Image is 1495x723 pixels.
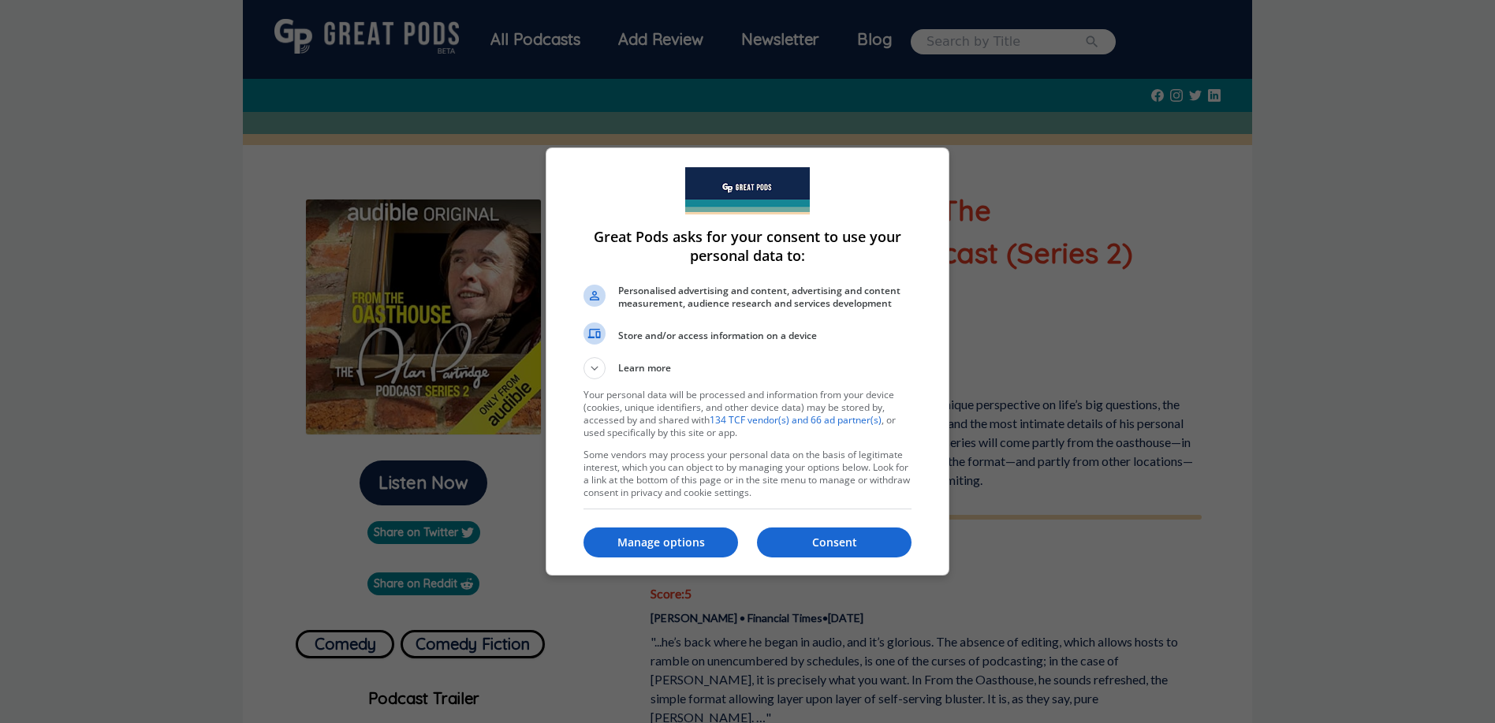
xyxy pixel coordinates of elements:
[757,535,912,550] p: Consent
[583,535,738,550] p: Manage options
[685,167,810,214] img: Welcome to Great Pods
[583,357,912,379] button: Learn more
[618,285,912,310] span: Personalised advertising and content, advertising and content measurement, audience research and ...
[583,449,912,499] p: Some vendors may process your personal data on the basis of legitimate interest, which you can ob...
[710,413,882,427] a: 134 TCF vendor(s) and 66 ad partner(s)
[546,147,949,576] div: Great Pods asks for your consent to use your personal data to:
[618,330,912,342] span: Store and/or access information on a device
[583,227,912,265] h1: Great Pods asks for your consent to use your personal data to:
[618,361,671,379] span: Learn more
[757,527,912,557] button: Consent
[583,527,738,557] button: Manage options
[583,389,912,439] p: Your personal data will be processed and information from your device (cookies, unique identifier...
